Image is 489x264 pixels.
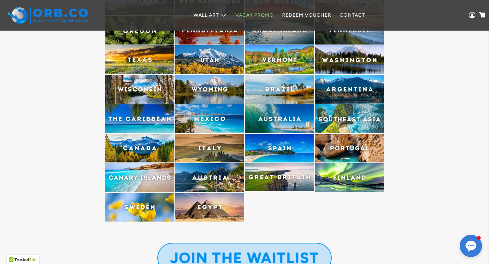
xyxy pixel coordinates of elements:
a: Contact [336,6,369,24]
a: Redeem Voucher [278,6,336,24]
button: Open chat window [460,235,482,257]
a: Wall Art [189,6,231,24]
a: Vacay Promo [231,6,278,24]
